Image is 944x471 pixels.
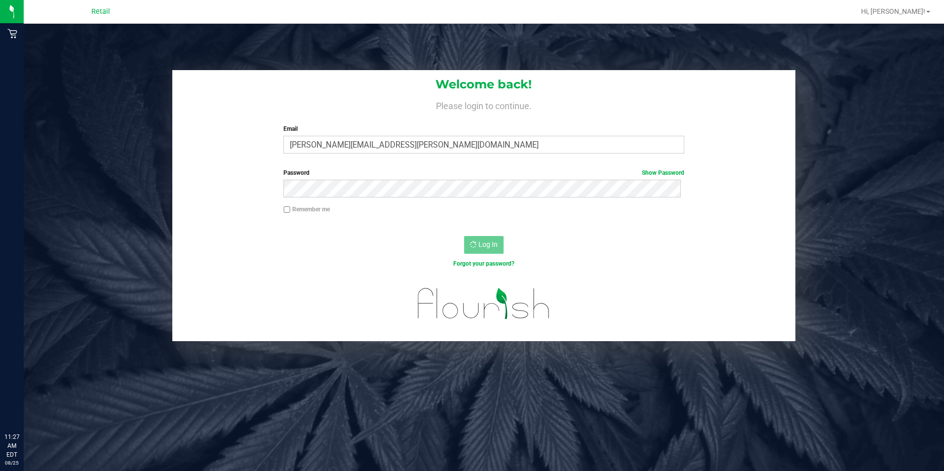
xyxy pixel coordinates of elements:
span: Log In [478,240,498,248]
a: Forgot your password? [453,260,514,267]
input: Remember me [283,206,290,213]
p: 11:27 AM EDT [4,432,19,459]
span: Hi, [PERSON_NAME]! [861,7,925,15]
button: Log In [464,236,504,254]
span: Retail [91,7,110,16]
h1: Welcome back! [172,78,796,91]
label: Email [283,124,684,133]
p: 08/25 [4,459,19,467]
a: Show Password [642,169,684,176]
label: Remember me [283,205,330,214]
img: flourish_logo.svg [406,278,562,329]
h4: Please login to continue. [172,99,796,111]
inline-svg: Retail [7,29,17,39]
span: Password [283,169,310,176]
